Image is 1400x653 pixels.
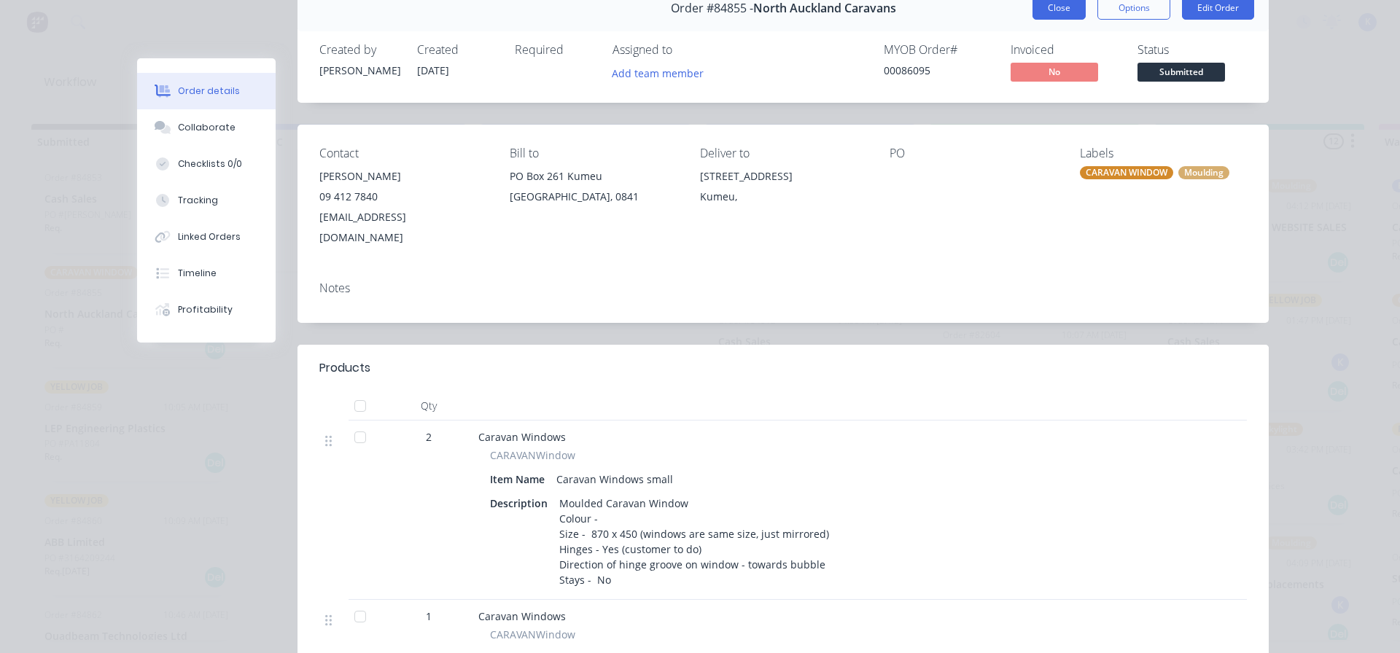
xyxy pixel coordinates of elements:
[884,43,993,57] div: MYOB Order #
[1137,43,1247,57] div: Status
[551,469,679,490] div: Caravan Windows small
[319,281,1247,295] div: Notes
[1137,63,1225,81] span: Submitted
[671,1,753,15] span: Order #84855 -
[612,43,758,57] div: Assigned to
[137,219,276,255] button: Linked Orders
[417,63,449,77] span: [DATE]
[490,469,551,490] div: Item Name
[178,157,242,171] div: Checklists 0/0
[137,292,276,328] button: Profitability
[1178,166,1229,179] div: Moulding
[510,187,677,207] div: [GEOGRAPHIC_DATA], 0841
[700,146,867,160] div: Deliver to
[137,73,276,109] button: Order details
[137,182,276,219] button: Tracking
[319,43,400,57] div: Created by
[319,207,486,248] div: [EMAIL_ADDRESS][DOMAIN_NAME]
[137,255,276,292] button: Timeline
[426,609,432,624] span: 1
[178,121,236,134] div: Collaborate
[1011,43,1120,57] div: Invoiced
[884,63,993,78] div: 00086095
[178,303,233,316] div: Profitability
[319,166,486,187] div: [PERSON_NAME]
[700,166,867,187] div: [STREET_ADDRESS]
[319,166,486,248] div: [PERSON_NAME]09 412 7840[EMAIL_ADDRESS][DOMAIN_NAME]
[1080,166,1173,179] div: CARAVAN WINDOW
[510,166,677,187] div: PO Box 261 Kumeu
[490,627,575,642] span: CARAVANWindow
[612,63,712,82] button: Add team member
[510,166,677,213] div: PO Box 261 Kumeu[GEOGRAPHIC_DATA], 0841
[515,43,595,57] div: Required
[553,493,835,590] div: Moulded Caravan Window Colour - Size - 870 x 450 (windows are same size, just mirrored) Hinges - ...
[178,85,240,98] div: Order details
[490,447,575,463] span: CARAVANWindow
[478,609,566,623] span: Caravan Windows
[385,391,472,421] div: Qty
[137,109,276,146] button: Collaborate
[700,166,867,213] div: [STREET_ADDRESS]Kumeu,
[319,146,486,160] div: Contact
[478,430,566,444] span: Caravan Windows
[319,63,400,78] div: [PERSON_NAME]
[426,429,432,445] span: 2
[319,187,486,207] div: 09 412 7840
[178,267,217,280] div: Timeline
[178,230,241,243] div: Linked Orders
[890,146,1057,160] div: PO
[1011,63,1098,81] span: No
[510,146,677,160] div: Bill to
[319,359,370,377] div: Products
[1137,63,1225,85] button: Submitted
[137,146,276,182] button: Checklists 0/0
[753,1,896,15] span: North Auckland Caravans
[604,63,712,82] button: Add team member
[417,43,497,57] div: Created
[700,187,867,207] div: Kumeu,
[178,194,218,207] div: Tracking
[490,493,553,514] div: Description
[1080,146,1247,160] div: Labels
